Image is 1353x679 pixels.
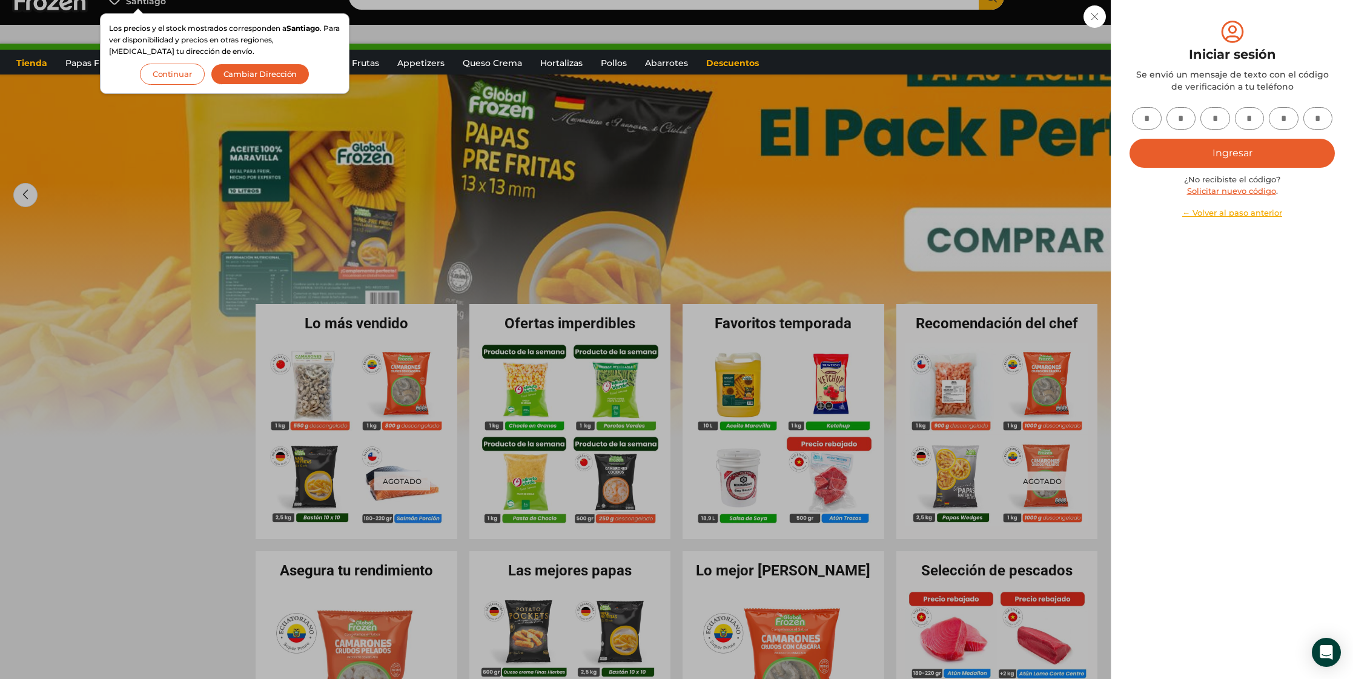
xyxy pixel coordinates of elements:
div: Iniciar sesión [1130,45,1335,64]
button: Continuar [140,64,205,85]
div: ¿No recibiste el código? . [1130,174,1335,219]
a: Hortalizas [534,51,589,75]
div: Se envió un mensaje de texto con el código de verificación a tu teléfono [1130,68,1335,93]
a: ← Volver al paso anterior [1130,207,1335,219]
button: Ingresar [1130,139,1335,168]
a: Appetizers [391,51,451,75]
a: Papas Fritas [59,51,124,75]
button: Cambiar Dirección [211,64,310,85]
a: Pollos [595,51,633,75]
strong: Santiago [286,24,320,33]
a: Tienda [10,51,53,75]
div: Open Intercom Messenger [1312,638,1341,667]
a: Queso Crema [457,51,528,75]
a: Descuentos [700,51,765,75]
a: Solicitar nuevo código [1187,186,1276,196]
img: tabler-icon-user-circle.svg [1219,18,1246,45]
a: Abarrotes [639,51,694,75]
p: Los precios y el stock mostrados corresponden a . Para ver disponibilidad y precios en otras regi... [109,22,340,58]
